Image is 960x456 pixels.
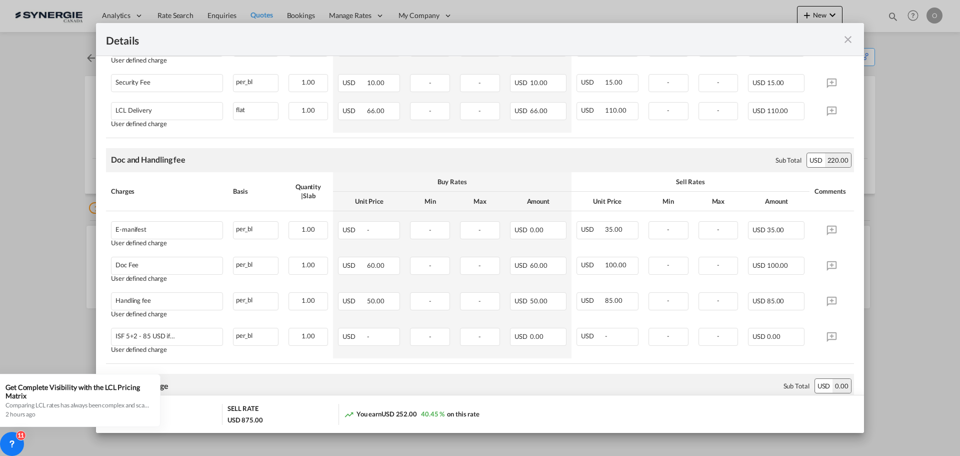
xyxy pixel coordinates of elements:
[717,332,719,340] span: -
[752,261,765,269] span: USD
[111,120,223,128] div: User defined charge
[301,332,315,340] span: 1.00
[505,192,571,211] th: Amount
[743,192,809,211] th: Amount
[514,107,529,115] span: USD
[605,78,622,86] span: 15.00
[530,297,547,305] span: 50.00
[421,410,444,418] span: 40.45 %
[514,79,529,87] span: USD
[227,404,258,415] div: SELL RATE
[571,192,643,211] th: Unit Price
[576,177,804,186] div: Sell Rates
[605,106,626,114] span: 110.00
[233,187,278,196] div: Basis
[832,379,851,393] div: 0.00
[752,297,765,305] span: USD
[581,332,604,340] span: USD
[367,297,384,305] span: 50.00
[429,107,431,115] span: -
[338,177,566,186] div: Buy Rates
[605,332,607,340] span: -
[815,379,833,393] div: USD
[530,261,547,269] span: 60.00
[429,297,431,305] span: -
[342,107,365,115] span: USD
[530,79,547,87] span: 10.00
[783,381,809,390] div: Sub Total
[301,296,315,304] span: 1.00
[767,332,780,340] span: 0.00
[111,154,185,165] div: Doc and Handling fee
[429,226,431,234] span: -
[429,332,431,340] span: -
[367,261,384,269] span: 60.00
[478,297,481,305] span: -
[530,107,547,115] span: 66.00
[775,156,801,165] div: Sub Total
[478,107,481,115] span: -
[752,332,765,340] span: USD
[530,226,543,234] span: 0.00
[667,332,669,340] span: -
[111,57,223,64] div: User defined charge
[115,107,152,114] div: LCL Delivery
[605,296,622,304] span: 85.00
[767,297,784,305] span: 85.00
[752,79,765,87] span: USD
[301,78,315,86] span: 1.00
[667,261,669,269] span: -
[752,226,765,234] span: USD
[111,310,223,318] div: User defined charge
[717,106,719,114] span: -
[717,261,719,269] span: -
[301,225,315,233] span: 1.00
[667,78,669,86] span: -
[342,332,365,340] span: USD
[115,332,175,340] div: ISF 5+2 - 85 USD if applicable
[367,332,369,340] span: -
[342,79,365,87] span: USD
[693,192,743,211] th: Max
[233,75,278,87] div: per_bl
[342,261,365,269] span: USD
[106,33,779,46] div: Details
[455,192,505,211] th: Max
[605,225,622,233] span: 35.00
[717,225,719,233] span: -
[111,187,223,196] div: Charges
[342,297,365,305] span: USD
[478,261,481,269] span: -
[581,78,604,86] span: USD
[111,239,223,247] div: User defined charge
[825,153,851,167] div: 220.00
[514,332,529,340] span: USD
[478,226,481,234] span: -
[111,275,223,282] div: User defined charge
[233,222,278,234] div: per_bl
[233,257,278,270] div: per_bl
[530,332,543,340] span: 0.00
[605,261,626,269] span: 100.00
[227,415,263,424] div: USD 875.00
[581,106,604,114] span: USD
[115,79,150,86] div: Security Fee
[514,226,529,234] span: USD
[581,261,604,269] span: USD
[342,226,365,234] span: USD
[233,328,278,341] div: per_bl
[381,410,417,418] span: USD 252.00
[429,79,431,87] span: -
[115,297,151,304] div: Handling fee
[581,225,604,233] span: USD
[767,261,788,269] span: 100.00
[767,226,784,234] span: 35.00
[301,106,315,114] span: 1.00
[807,153,825,167] div: USD
[405,192,455,211] th: Min
[288,182,328,200] div: Quantity | Slab
[429,261,431,269] span: -
[115,261,138,269] div: Doc Fee
[344,409,479,420] div: You earn on this rate
[809,172,854,211] th: Comments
